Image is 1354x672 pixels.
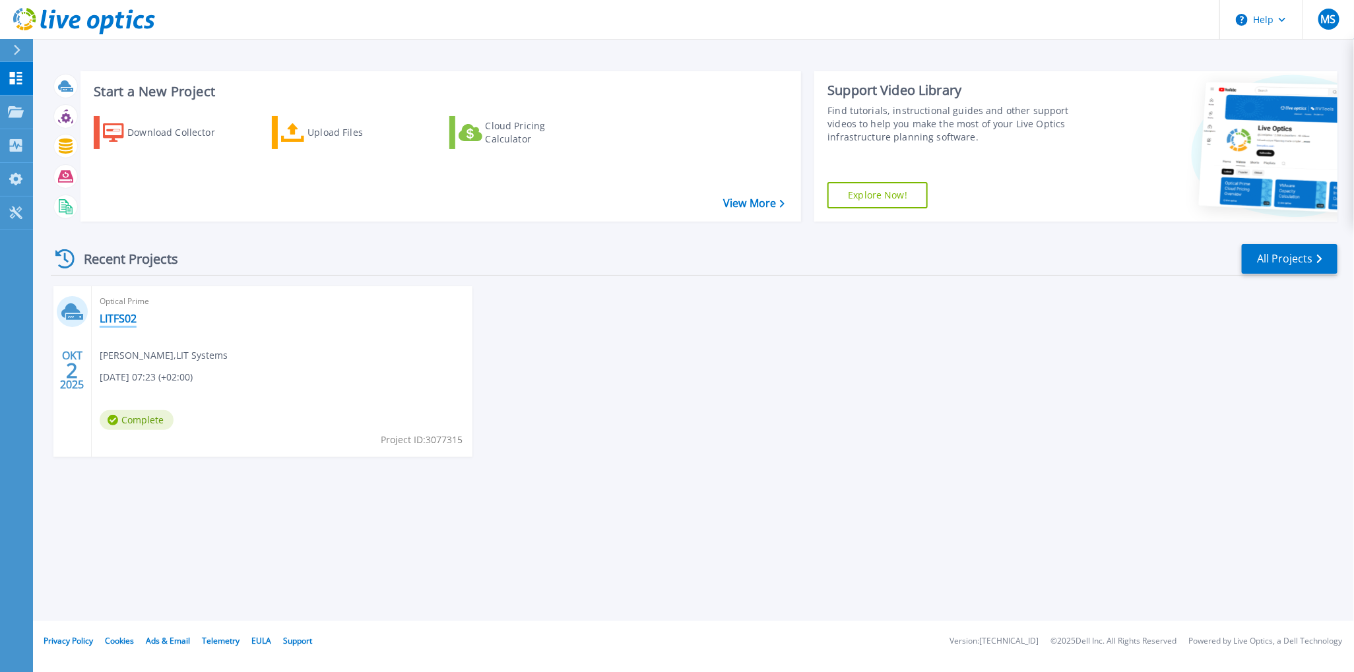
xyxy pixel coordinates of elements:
[1188,637,1342,646] li: Powered by Live Optics, a Dell Technology
[307,119,413,146] div: Upload Files
[827,182,928,208] a: Explore Now!
[100,348,228,363] span: [PERSON_NAME] , LIT Systems
[950,637,1039,646] li: Version: [TECHNICAL_ID]
[59,346,84,394] div: OKT 2025
[66,365,78,376] span: 2
[272,116,419,149] a: Upload Files
[100,294,465,309] span: Optical Prime
[1242,244,1338,274] a: All Projects
[1321,14,1336,24] span: MS
[381,433,463,447] span: Project ID: 3077315
[1050,637,1177,646] li: © 2025 Dell Inc. All Rights Reserved
[100,370,193,384] span: [DATE] 07:23 (+02:00)
[251,635,271,646] a: EULA
[51,243,196,275] div: Recent Projects
[486,119,591,146] div: Cloud Pricing Calculator
[100,410,174,430] span: Complete
[127,119,233,146] div: Download Collector
[44,635,93,646] a: Privacy Policy
[723,197,785,210] a: View More
[283,635,312,646] a: Support
[94,84,785,99] h3: Start a New Project
[94,116,241,149] a: Download Collector
[105,635,134,646] a: Cookies
[146,635,190,646] a: Ads & Email
[827,104,1095,144] div: Find tutorials, instructional guides and other support videos to help you make the most of your L...
[827,82,1095,99] div: Support Video Library
[202,635,240,646] a: Telemetry
[100,312,137,325] a: LITFS02
[449,116,596,149] a: Cloud Pricing Calculator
